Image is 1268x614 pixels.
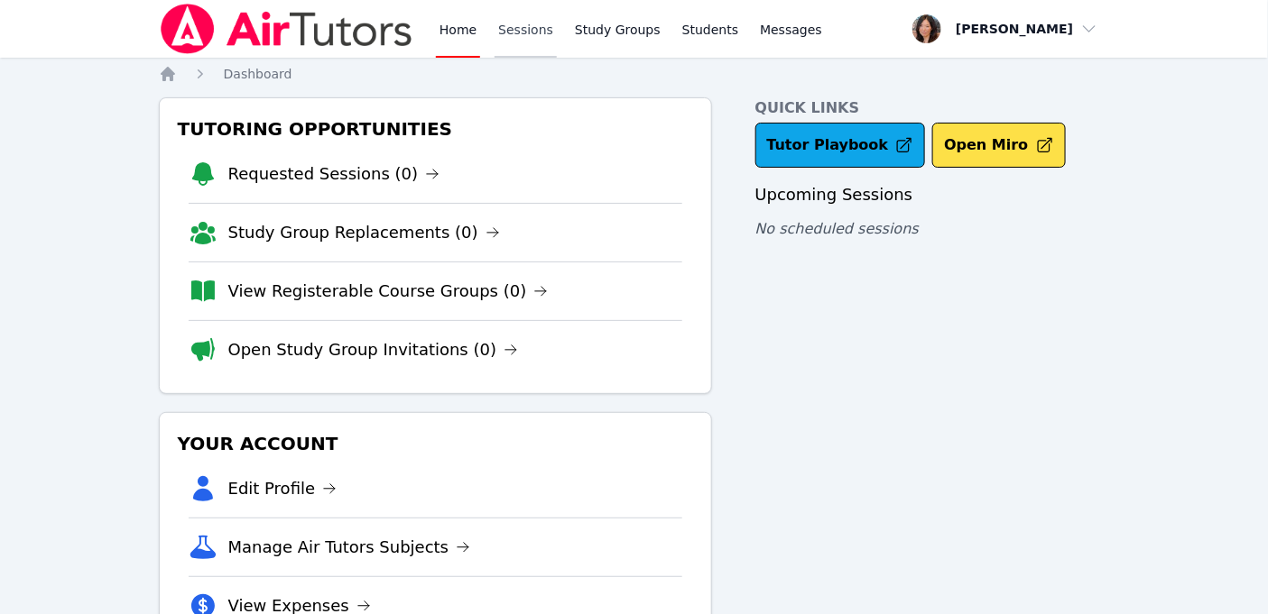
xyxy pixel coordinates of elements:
[760,21,822,39] span: Messages
[159,65,1110,83] nav: Breadcrumb
[228,279,549,304] a: View Registerable Course Groups (0)
[174,427,697,460] h3: Your Account
[932,123,1065,168] button: Open Miro
[224,67,292,81] span: Dashboard
[755,220,919,237] span: No scheduled sessions
[755,123,926,168] a: Tutor Playbook
[228,161,440,187] a: Requested Sessions (0)
[228,220,500,245] a: Study Group Replacements (0)
[159,4,414,54] img: Air Tutors
[224,65,292,83] a: Dashboard
[228,337,519,362] a: Open Study Group Invitations (0)
[228,476,338,501] a: Edit Profile
[755,97,1110,119] h4: Quick Links
[755,182,1110,207] h3: Upcoming Sessions
[174,113,697,145] h3: Tutoring Opportunities
[228,535,471,560] a: Manage Air Tutors Subjects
